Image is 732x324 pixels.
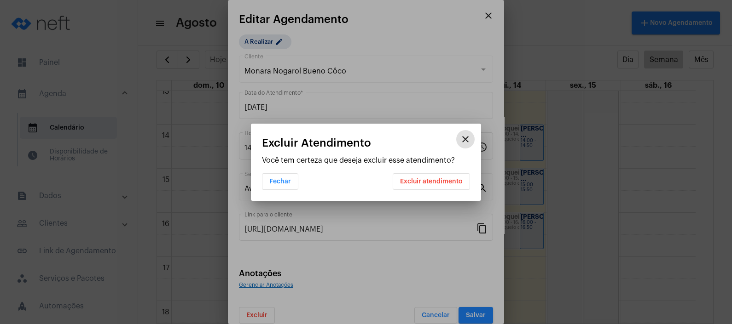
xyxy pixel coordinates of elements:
[460,134,471,145] mat-icon: close
[400,178,463,185] span: Excluir atendimento
[262,137,371,149] span: Excluir Atendimento
[393,173,470,190] button: Excluir atendimento
[269,178,291,185] span: Fechar
[262,156,470,165] p: Você tem certeza que deseja excluir esse atendimento?
[262,173,298,190] button: Fechar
